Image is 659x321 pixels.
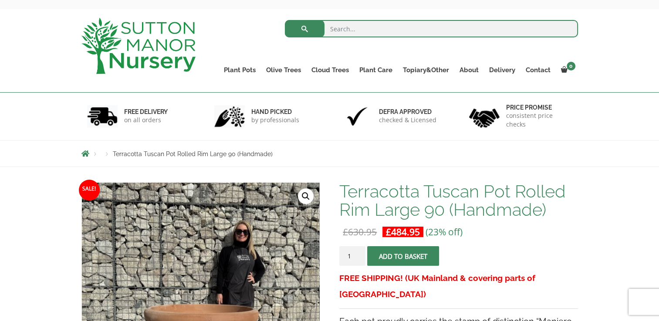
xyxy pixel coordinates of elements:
p: checked & Licensed [379,116,436,124]
img: 2.jpg [214,105,245,127]
h6: Price promise [506,104,572,111]
a: About [454,64,484,76]
a: Cloud Trees [306,64,354,76]
span: (23% off) [426,226,463,238]
a: Delivery [484,64,520,76]
a: Plant Care [354,64,398,76]
h3: FREE SHIPPING! (UK Mainland & covering parts of [GEOGRAPHIC_DATA]) [339,270,578,302]
span: Terracotta Tuscan Pot Rolled Rim Large 90 (Handmade) [113,150,273,157]
a: Plant Pots [219,64,261,76]
span: £ [343,226,348,238]
nav: Breadcrumbs [81,150,578,157]
h6: Defra approved [379,108,436,116]
a: Contact [520,64,556,76]
bdi: 630.95 [343,226,377,238]
a: Olive Trees [261,64,306,76]
p: consistent price checks [506,111,572,129]
h6: FREE DELIVERY [124,108,168,116]
a: 0 [556,64,578,76]
button: Add to basket [367,246,439,266]
bdi: 484.95 [386,226,420,238]
a: Topiary&Other [398,64,454,76]
a: View full-screen image gallery [298,188,314,204]
h1: Terracotta Tuscan Pot Rolled Rim Large 90 (Handmade) [339,182,578,219]
img: logo [81,18,196,74]
img: 3.jpg [342,105,372,127]
span: £ [386,226,391,238]
img: 4.jpg [469,103,500,130]
input: Search... [285,20,578,37]
span: 0 [567,62,575,70]
h6: hand picked [251,108,299,116]
p: on all orders [124,116,168,124]
span: Sale! [79,180,100,201]
img: 1.jpg [87,105,118,127]
p: by professionals [251,116,299,124]
input: Product quantity [339,246,365,266]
